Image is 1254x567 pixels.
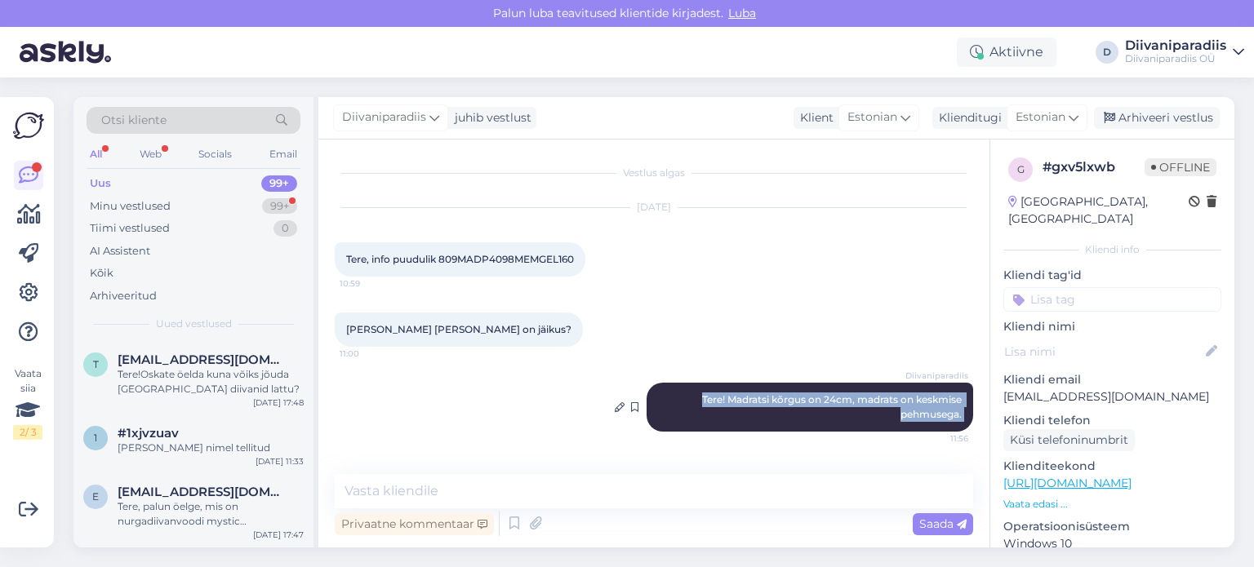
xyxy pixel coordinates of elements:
div: Tere, palun öelge, mis on nurgadiivanvoodi mystic (396DVOMISTICNNEVE83) kanga vastupidavuse näita... [118,499,304,529]
div: Arhiveeri vestlus [1094,107,1220,129]
span: #1xjvzuav [118,426,179,441]
span: Otsi kliente [101,112,167,129]
div: Uus [90,175,111,192]
span: Diivaniparadiis [905,370,968,382]
span: Tere, info puudulik 809MADP4098MEMGEL160 [346,253,574,265]
span: 10:59 [340,277,401,290]
span: Offline [1145,158,1216,176]
div: All [87,144,105,165]
div: [GEOGRAPHIC_DATA], [GEOGRAPHIC_DATA] [1008,193,1189,228]
span: e [92,490,99,503]
div: Email [266,144,300,165]
span: terjevilms@hotmail.com [118,352,287,367]
div: [DATE] [335,200,973,215]
div: # gxv5lxwb [1043,157,1145,177]
div: D [1096,41,1118,64]
div: [DATE] 11:33 [256,455,304,467]
div: Vestlus algas [335,166,973,180]
div: juhib vestlust [448,109,531,126]
span: 11:00 [340,348,401,360]
p: Klienditeekond [1003,458,1221,475]
div: Küsi telefoninumbrit [1003,429,1135,451]
div: Tere!Oskate öelda kuna võiks jõuda [GEOGRAPHIC_DATA] diivanid lattu? [118,367,304,396]
div: Arhiveeritud [90,288,157,304]
div: Diivaniparadiis [1125,39,1226,52]
div: [PERSON_NAME] nimel tellitud [118,441,304,455]
p: Kliendi telefon [1003,412,1221,429]
p: Operatsioonisüsteem [1003,518,1221,535]
span: Uued vestlused [156,317,232,331]
span: Diivaniparadiis [342,109,426,126]
input: Lisa nimi [1004,343,1203,361]
div: Web [136,144,165,165]
a: [URL][DOMAIN_NAME] [1003,476,1132,490]
p: Kliendi nimi [1003,318,1221,335]
div: Privaatne kommentaar [335,513,494,535]
div: Kliendi info [1003,242,1221,257]
div: Socials [195,144,235,165]
img: Askly Logo [13,110,44,141]
span: Luba [723,6,761,20]
div: 99+ [262,198,297,215]
div: 0 [273,220,297,237]
span: 1 [94,432,97,444]
div: Klienditugi [932,109,1002,126]
div: Minu vestlused [90,198,171,215]
span: Tere! Madratsi kõrgus on 24cm, madrats on keskmise pehmusega. [702,393,964,420]
span: [PERSON_NAME] [PERSON_NAME] on jäikus? [346,323,571,335]
span: Estonian [1016,109,1065,126]
span: t [93,358,99,370]
div: Aktiivne [957,38,1056,67]
span: Saada [919,516,967,531]
div: Vaata siia [13,366,42,440]
div: 99+ [261,175,297,192]
div: 2 / 3 [13,425,42,440]
span: 11:56 [907,432,968,445]
a: DiivaniparadiisDiivaniparadiis OÜ [1125,39,1244,65]
span: g [1017,163,1025,175]
div: [DATE] 17:47 [253,529,304,541]
div: Tiimi vestlused [90,220,170,237]
div: [DATE] 17:48 [253,396,304,409]
p: Kliendi email [1003,371,1221,388]
p: Vaata edasi ... [1003,497,1221,512]
input: Lisa tag [1003,287,1221,312]
p: Kliendi tag'id [1003,267,1221,284]
span: eret.k77@gmail.com [118,485,287,499]
div: AI Assistent [90,243,150,259]
span: Estonian [847,109,897,126]
div: Kõik [90,265,113,281]
div: Klient [794,109,834,126]
p: Windows 10 [1003,535,1221,552]
div: Diivaniparadiis OÜ [1125,52,1226,65]
p: [EMAIL_ADDRESS][DOMAIN_NAME] [1003,388,1221,405]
